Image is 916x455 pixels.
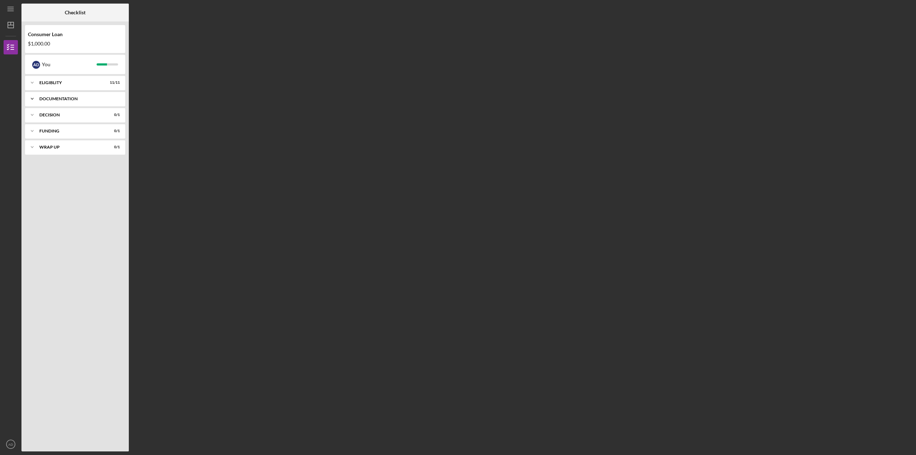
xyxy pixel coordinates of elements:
div: Funding [39,129,102,133]
div: You [42,58,97,71]
button: AD [4,437,18,451]
div: Eligiblity [39,81,102,85]
div: Decision [39,113,102,117]
div: 0 / 1 [107,113,120,117]
text: AD [8,442,13,446]
div: 11 / 11 [107,81,120,85]
div: Wrap up [39,145,102,149]
div: Consumer Loan [28,32,122,37]
b: Checklist [65,10,86,15]
div: Documentation [39,97,116,101]
div: A D [32,61,40,69]
div: 0 / 1 [107,145,120,149]
div: $1,000.00 [28,41,122,47]
div: 0 / 1 [107,129,120,133]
